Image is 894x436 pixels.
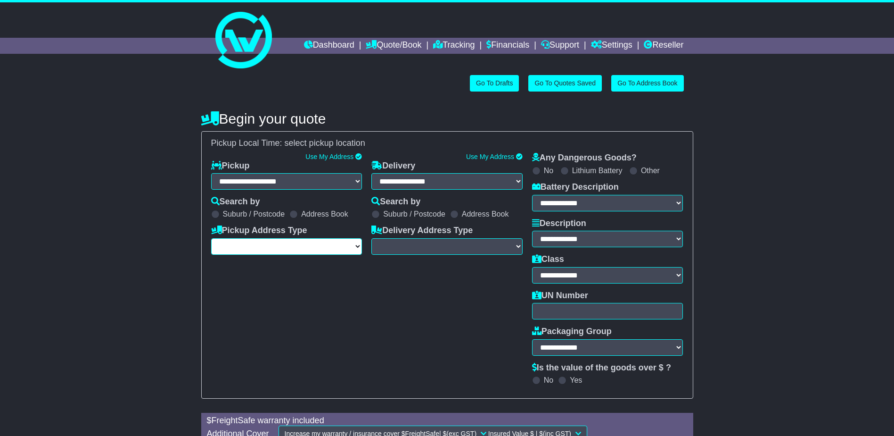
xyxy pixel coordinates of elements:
div: Pickup Local Time: [206,138,688,149]
label: No [544,376,553,385]
label: Other [641,166,660,175]
label: Lithium Battery [572,166,623,175]
label: Packaging Group [532,327,612,337]
a: Go To Drafts [470,75,519,92]
label: UN Number [532,291,588,301]
label: Battery Description [532,182,619,193]
a: Use My Address [466,153,514,160]
a: Go To Address Book [611,75,683,92]
label: Search by [211,197,260,207]
label: Yes [570,376,582,385]
a: Support [541,38,579,54]
label: Description [532,218,586,229]
label: Delivery Address Type [371,226,473,236]
label: Pickup Address Type [211,226,307,236]
label: Search by [371,197,420,207]
a: Reseller [644,38,683,54]
a: Use My Address [305,153,353,160]
a: Tracking [433,38,475,54]
a: Financials [486,38,529,54]
a: Quote/Book [366,38,421,54]
label: No [544,166,553,175]
label: Pickup [211,161,250,171]
a: Go To Quotes Saved [528,75,602,92]
label: Address Book [462,210,509,218]
span: select pickup location [285,138,365,148]
label: Class [532,254,564,265]
a: Settings [591,38,632,54]
a: Dashboard [304,38,354,54]
label: Delivery [371,161,415,171]
label: Any Dangerous Goods? [532,153,637,163]
label: Address Book [301,210,348,218]
label: Is the value of the goods over $ ? [532,363,671,373]
h4: Begin your quote [201,111,693,126]
div: $ FreightSafe warranty included [202,416,692,426]
label: Suburb / Postcode [383,210,445,218]
label: Suburb / Postcode [223,210,285,218]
